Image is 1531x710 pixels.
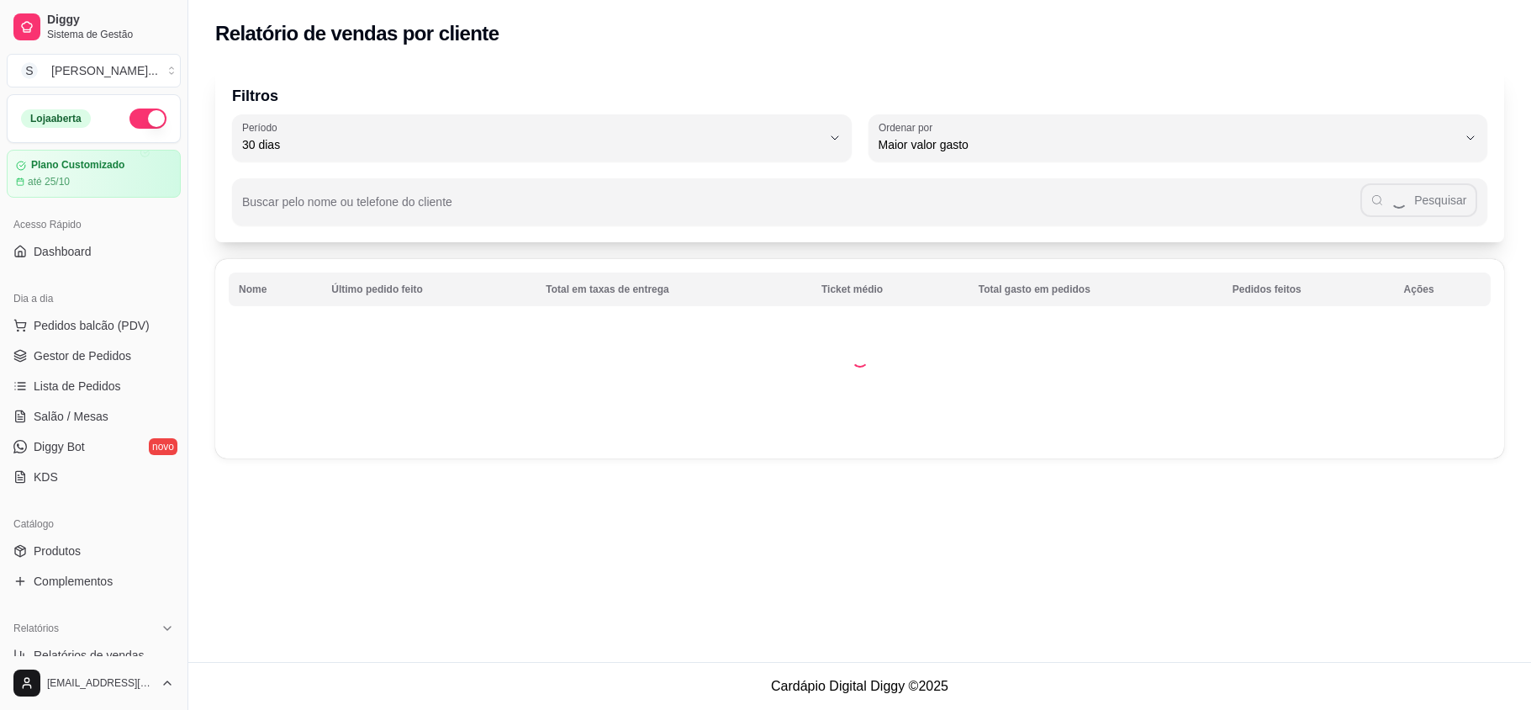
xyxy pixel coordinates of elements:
a: Complementos [7,568,181,595]
button: [EMAIL_ADDRESS][DOMAIN_NAME] [7,663,181,703]
span: Diggy [47,13,174,28]
span: Complementos [34,573,113,590]
span: Lista de Pedidos [34,378,121,395]
span: KDS [34,469,58,485]
div: Loading [852,351,868,368]
span: Relatórios de vendas [34,647,145,664]
a: Salão / Mesas [7,403,181,430]
a: KDS [7,464,181,490]
label: Período [242,120,282,135]
div: Acesso Rápido [7,211,181,238]
button: Pedidos balcão (PDV) [7,312,181,339]
button: Select a team [7,54,181,87]
span: S [21,62,38,79]
footer: Cardápio Digital Diggy © 2025 [188,662,1531,710]
button: Ordenar porMaior valor gasto [868,114,1488,162]
span: Produtos [34,543,81,559]
div: [PERSON_NAME] ... [51,62,158,79]
p: Filtros [232,84,1487,108]
button: Alterar Status [129,109,166,129]
label: Ordenar por [879,120,938,135]
span: Diggy Bot [34,438,85,455]
a: Plano Customizadoaté 25/10 [7,150,181,198]
span: Salão / Mesas [34,408,108,425]
div: Dia a dia [7,285,181,312]
a: Gestor de Pedidos [7,342,181,369]
a: Diggy Botnovo [7,433,181,460]
a: Produtos [7,538,181,564]
span: Pedidos balcão (PDV) [34,317,150,334]
article: até 25/10 [28,175,70,188]
a: Lista de Pedidos [7,373,181,400]
span: Relatórios [13,622,59,635]
input: Buscar pelo nome ou telefone do cliente [242,200,1360,217]
span: Dashboard [34,243,92,260]
span: [EMAIL_ADDRESS][DOMAIN_NAME] [47,676,154,690]
span: Gestor de Pedidos [34,347,131,364]
span: Maior valor gasto [879,136,1458,153]
span: Sistema de Gestão [47,28,174,41]
div: Loja aberta [21,109,91,128]
a: Relatórios de vendas [7,642,181,669]
button: Período30 dias [232,114,852,162]
h2: Relatório de vendas por cliente [215,20,499,47]
a: Dashboard [7,238,181,265]
div: Catálogo [7,511,181,538]
a: DiggySistema de Gestão [7,7,181,47]
span: 30 dias [242,136,821,153]
article: Plano Customizado [31,159,124,172]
